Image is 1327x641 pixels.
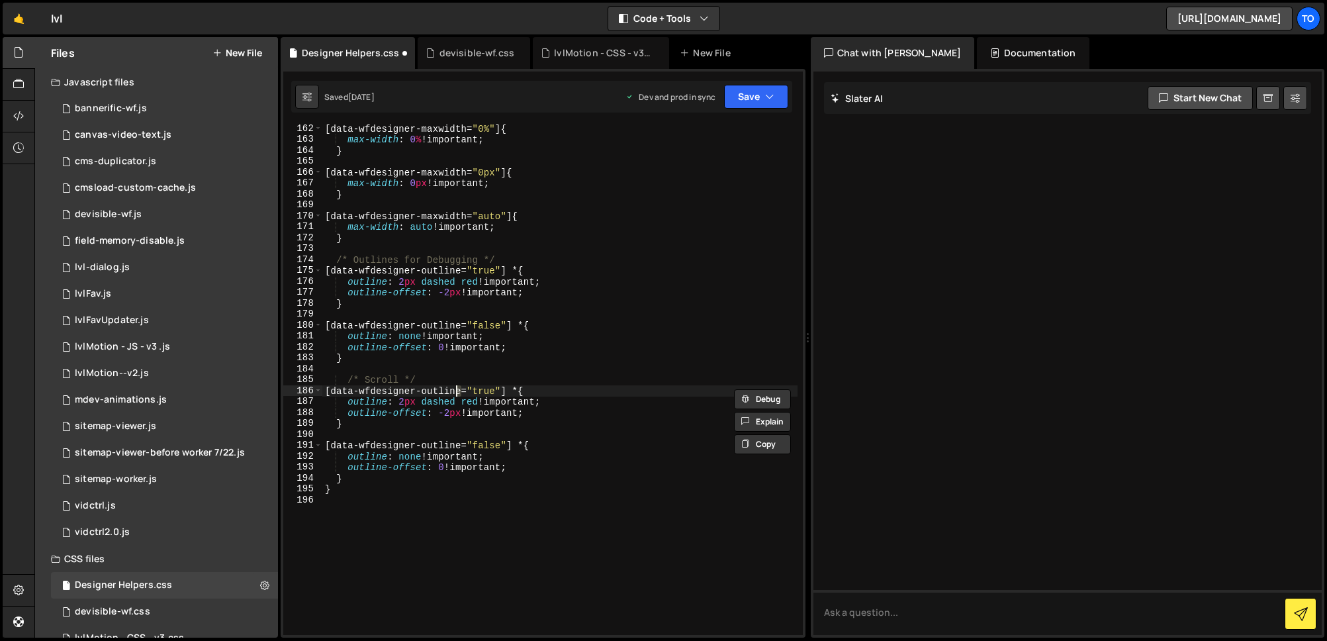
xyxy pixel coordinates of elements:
div: 168 [283,189,322,200]
div: 187 [283,396,322,407]
div: vidctrl2.0.js [75,526,130,538]
div: 188 [283,407,322,419]
div: 3315/28595.js [51,254,278,281]
div: 193 [283,462,322,473]
div: 196 [283,495,322,506]
div: 173 [283,243,322,254]
div: 3315/19435.js [51,387,278,413]
div: cms-duplicator.js [75,156,156,168]
button: Code + Tools [608,7,719,30]
div: 3315/20386.js [51,148,278,175]
div: 179 [283,309,322,320]
div: 183 [283,352,322,364]
div: canvas-video-text.js [75,129,171,141]
button: Start new chat [1148,86,1253,110]
div: Saved [324,91,375,103]
a: [URL][DOMAIN_NAME] [1166,7,1293,30]
div: lvlFavUpdater.js [75,315,149,326]
div: lvl [51,11,62,26]
a: 🤙 [3,3,35,34]
div: 3315/5667.js [51,201,278,228]
div: 3315/5908.js [51,228,278,254]
div: 177 [283,287,322,298]
div: devisible-wf.css [439,46,515,60]
div: 3315/6120.js [51,95,278,122]
div: 175 [283,265,322,276]
div: 3315/31060.js [51,307,278,334]
div: 3315/12173.js [51,413,278,440]
div: 190 [283,429,322,440]
div: Chat with [PERSON_NAME] [811,37,975,69]
button: Explain [734,412,791,432]
div: 3315/8059.js [51,519,278,546]
div: lvlMotion - CSS - v3.css [554,46,653,60]
div: 189 [283,418,322,429]
div: cmsload-custom-cache.js [75,182,196,194]
div: 164 [283,145,322,156]
div: 162 [283,123,322,134]
div: devisible-wf.css [75,606,150,618]
h2: Slater AI [831,92,884,105]
div: devisible-wf.js [75,209,142,221]
div: 3315/7472.js [51,493,278,519]
div: 178 [283,298,322,309]
button: Debug [734,389,791,409]
div: 166 [283,167,322,178]
button: Save [724,85,788,109]
div: 3315/30356.js [51,175,278,201]
button: New File [212,48,262,58]
div: 3315/18153.js [51,440,278,466]
div: 171 [283,221,322,232]
div: lvlMotion--v2.js [75,368,149,379]
h2: Files [51,46,75,60]
div: 192 [283,451,322,462]
div: 3315/19846.js [51,360,278,387]
div: 186 [283,385,322,397]
div: 3315/30892.js [51,334,278,360]
div: sitemap-viewer-before worker 7/22.js [75,447,245,459]
div: sitemap-viewer.js [75,420,156,432]
div: bannerific-wf.js [75,103,147,115]
div: 170 [283,211,322,222]
div: CSS files [35,546,278,572]
div: 174 [283,254,322,266]
a: To [1297,7,1320,30]
div: 3315/5668.css [51,599,278,625]
div: sitemap-worker.js [75,473,157,485]
div: Designer Helpers.css [75,579,172,591]
div: 181 [283,330,322,342]
div: 185 [283,374,322,385]
div: 180 [283,320,322,331]
div: Documentation [977,37,1089,69]
div: 184 [283,364,322,375]
div: 169 [283,199,322,211]
div: 3315/18149.js [51,466,278,493]
button: Copy [734,434,791,454]
div: vidctrl.js [75,500,116,512]
div: Dev and prod in sync [625,91,715,103]
div: New File [680,46,735,60]
div: 195 [283,483,322,495]
div: 163 [283,134,322,145]
div: 3315/30984.css [51,572,278,599]
div: lvlMotion - JS - v3 .js [75,341,170,353]
div: lvlFav.js [75,288,111,300]
div: 165 [283,156,322,167]
div: 3315/20348.js [51,122,278,148]
div: 167 [283,177,322,189]
div: [DATE] [348,91,375,103]
div: 176 [283,276,322,287]
div: Javascript files [35,69,278,95]
div: 3315/31431.js [51,281,278,307]
div: mdev-animations.js [75,394,167,406]
div: 172 [283,232,322,244]
div: 191 [283,440,322,451]
div: 194 [283,473,322,484]
div: 182 [283,342,322,353]
div: Designer Helpers.css [302,46,399,60]
div: field-memory-disable.js [75,235,185,247]
div: lvl-dialog.js [75,262,130,273]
